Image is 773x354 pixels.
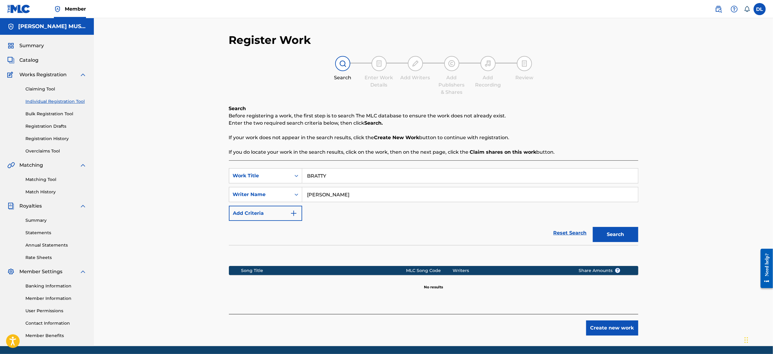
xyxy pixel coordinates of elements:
a: Statements [25,230,87,236]
strong: Create New Work [374,135,419,140]
a: Banking Information [25,283,87,289]
span: Catalog [19,57,38,64]
img: Royalties [7,202,15,210]
p: If your work does not appear in the search results, click the button to continue with registration. [229,134,638,141]
button: Add Criteria [229,206,302,221]
img: Accounts [7,23,15,30]
span: ? [615,268,620,273]
img: expand [79,162,87,169]
div: Add Writers [400,74,431,81]
a: SummarySummary [7,42,44,49]
img: step indicator icon for Search [339,60,346,67]
span: Member [65,5,86,12]
div: MLC Song Code [406,267,453,274]
p: Enter the two required search criteria below, then click [229,120,638,127]
div: User Menu [754,3,766,15]
span: Matching [19,162,43,169]
div: Review [509,74,540,81]
img: help [731,5,738,13]
img: step indicator icon for Review [521,60,528,67]
div: Drag [745,331,748,349]
a: Public Search [712,3,725,15]
iframe: Resource Center [756,244,773,293]
img: search [715,5,722,13]
img: step indicator icon for Add Writers [412,60,419,67]
div: Notifications [744,6,750,12]
img: Matching [7,162,15,169]
span: Royalties [19,202,42,210]
div: Search [328,74,358,81]
a: CatalogCatalog [7,57,38,64]
p: Before registering a work, the first step is to search The MLC database to ensure the work does n... [229,112,638,120]
div: Enter Work Details [364,74,394,89]
a: Member Information [25,295,87,302]
img: Catalog [7,57,15,64]
button: Create new work [586,320,638,336]
div: Song Title [241,267,406,274]
img: Works Registration [7,71,15,78]
a: Annual Statements [25,242,87,248]
a: Registration History [25,136,87,142]
img: step indicator icon for Add Publishers & Shares [448,60,455,67]
a: Match History [25,189,87,195]
a: Rate Sheets [25,254,87,261]
img: Top Rightsholder [54,5,61,13]
p: No results [424,277,443,290]
a: Bulk Registration Tool [25,111,87,117]
a: Overclaims Tool [25,148,87,154]
a: Contact Information [25,320,87,326]
img: step indicator icon for Enter Work Details [375,60,383,67]
h5: DEVON LEWIS MUSIC [18,23,87,30]
div: Writer Name [233,191,287,198]
h2: Register Work [229,33,311,47]
b: Search [229,106,246,111]
span: Summary [19,42,44,49]
div: Work Title [233,172,287,179]
p: If you do locate your work in the search results, click on the work, then on the next page, click... [229,149,638,156]
img: expand [79,71,87,78]
strong: Claim shares on this work [470,149,537,155]
img: Summary [7,42,15,49]
iframe: Chat Widget [743,325,773,354]
span: Member Settings [19,268,62,275]
a: Matching Tool [25,176,87,183]
div: Writers [453,267,569,274]
img: Member Settings [7,268,15,275]
div: Add Recording [473,74,503,89]
div: Add Publishers & Shares [437,74,467,96]
span: Works Registration [19,71,67,78]
a: Claiming Tool [25,86,87,92]
img: 9d2ae6d4665cec9f34b9.svg [290,210,297,217]
span: Share Amounts [579,267,620,274]
img: MLC Logo [7,5,31,13]
button: Search [593,227,638,242]
strong: Search. [365,120,383,126]
form: Search Form [229,168,638,245]
a: Registration Drafts [25,123,87,129]
a: Summary [25,217,87,224]
img: step indicator icon for Add Recording [484,60,492,67]
a: User Permissions [25,308,87,314]
a: Reset Search [550,226,590,240]
div: Help [728,3,740,15]
a: Member Benefits [25,333,87,339]
img: expand [79,202,87,210]
img: expand [79,268,87,275]
a: Individual Registration Tool [25,98,87,105]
